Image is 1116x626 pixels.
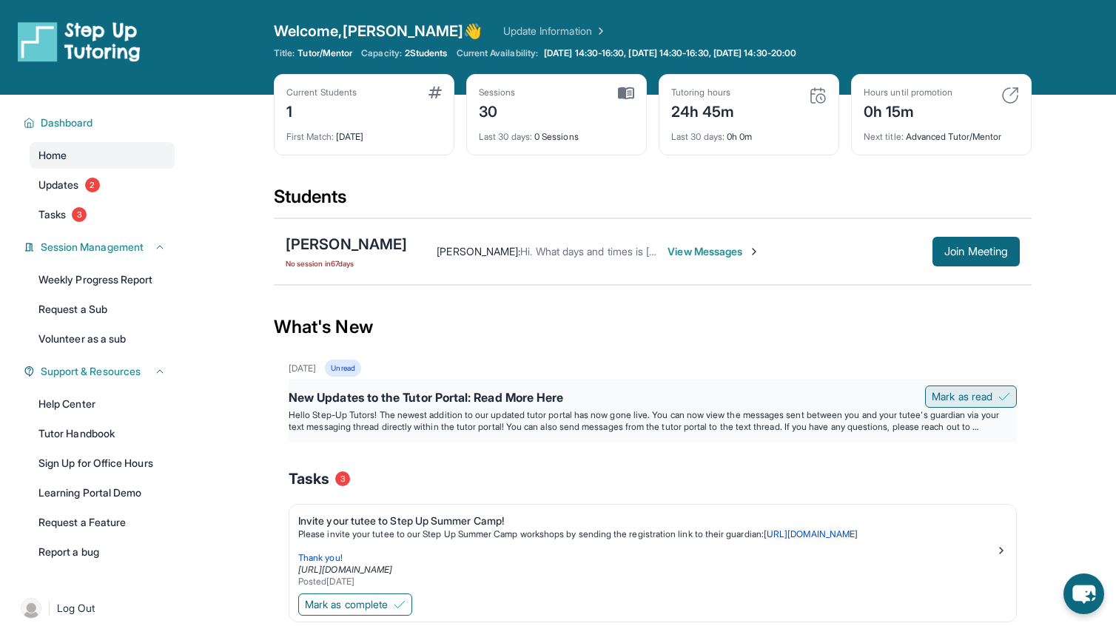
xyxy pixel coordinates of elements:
[864,131,904,142] span: Next title :
[592,24,607,38] img: Chevron Right
[437,245,520,258] span: [PERSON_NAME] :
[864,122,1019,143] div: Advanced Tutor/Mentor
[38,148,67,163] span: Home
[30,450,175,477] a: Sign Up for Office Hours
[289,363,316,374] div: [DATE]
[274,295,1032,360] div: What's New
[274,47,295,59] span: Title:
[41,240,144,255] span: Session Management
[864,87,952,98] div: Hours until promotion
[764,528,858,539] a: [URL][DOMAIN_NAME]
[30,479,175,506] a: Learning Portal Demo
[289,409,1017,433] p: Hello Step-Up Tutors! The newest addition to our updated tutor portal has now gone live. You can ...
[457,47,538,59] span: Current Availability:
[15,592,175,625] a: |Log Out
[671,98,735,122] div: 24h 45m
[35,115,166,130] button: Dashboard
[38,207,66,222] span: Tasks
[47,599,51,617] span: |
[30,391,175,417] a: Help Center
[932,389,992,404] span: Mark as read
[286,122,442,143] div: [DATE]
[289,505,1016,590] a: Invite your tutee to Step Up Summer Camp!Please invite your tutee to our Step Up Summer Camp work...
[298,552,343,563] span: Thank you!
[286,258,407,269] span: No session in 67 days
[325,360,360,377] div: Unread
[335,471,350,486] span: 3
[671,122,827,143] div: 0h 0m
[30,201,175,228] a: Tasks3
[541,47,799,59] a: [DATE] 14:30-16:30, [DATE] 14:30-16:30, [DATE] 14:30-20:00
[479,98,516,122] div: 30
[30,266,175,293] a: Weekly Progress Report
[30,142,175,169] a: Home
[428,87,442,98] img: card
[394,599,406,610] img: Mark as complete
[30,420,175,447] a: Tutor Handbook
[286,98,357,122] div: 1
[298,514,995,528] div: Invite your tutee to Step Up Summer Camp!
[944,247,1008,256] span: Join Meeting
[72,207,87,222] span: 3
[668,244,760,259] span: View Messages
[298,593,412,616] button: Mark as complete
[932,237,1020,266] button: Join Meeting
[274,185,1032,218] div: Students
[289,388,1017,409] div: New Updates to the Tutor Portal: Read More Here
[274,21,483,41] span: Welcome, [PERSON_NAME] 👋
[30,326,175,352] a: Volunteer as a sub
[479,131,532,142] span: Last 30 days :
[925,386,1017,408] button: Mark as read
[286,87,357,98] div: Current Students
[30,539,175,565] a: Report a bug
[298,47,352,59] span: Tutor/Mentor
[864,98,952,122] div: 0h 15m
[21,598,41,619] img: user-img
[503,24,607,38] a: Update Information
[1001,87,1019,104] img: card
[305,597,388,612] span: Mark as complete
[748,246,760,258] img: Chevron-Right
[998,391,1010,403] img: Mark as read
[298,576,995,588] div: Posted [DATE]
[618,87,634,100] img: card
[809,87,827,104] img: card
[544,47,796,59] span: [DATE] 14:30-16:30, [DATE] 14:30-16:30, [DATE] 14:30-20:00
[520,245,893,258] span: Hi. What days and times is [PERSON_NAME] available for fall semester tutoring?
[671,131,725,142] span: Last 30 days :
[405,47,448,59] span: 2 Students
[30,296,175,323] a: Request a Sub
[289,468,329,489] span: Tasks
[298,564,392,575] a: [URL][DOMAIN_NAME]
[479,87,516,98] div: Sessions
[671,87,735,98] div: Tutoring hours
[1063,573,1104,614] button: chat-button
[18,21,141,62] img: logo
[57,601,95,616] span: Log Out
[41,364,141,379] span: Support & Resources
[286,234,407,255] div: [PERSON_NAME]
[361,47,402,59] span: Capacity:
[41,115,93,130] span: Dashboard
[35,364,166,379] button: Support & Resources
[286,131,334,142] span: First Match :
[35,240,166,255] button: Session Management
[85,178,100,192] span: 2
[30,172,175,198] a: Updates2
[479,122,634,143] div: 0 Sessions
[298,528,995,540] p: Please invite your tutee to our Step Up Summer Camp workshops by sending the registration link to...
[30,509,175,536] a: Request a Feature
[38,178,79,192] span: Updates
